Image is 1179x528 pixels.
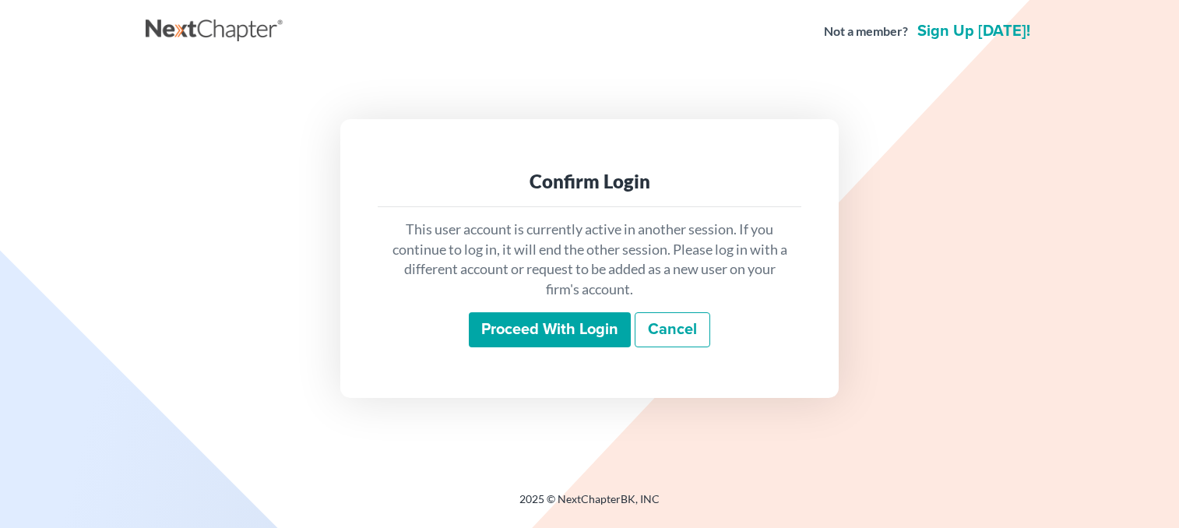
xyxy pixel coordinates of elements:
strong: Not a member? [824,23,908,40]
input: Proceed with login [469,312,631,348]
a: Sign up [DATE]! [914,23,1033,39]
p: This user account is currently active in another session. If you continue to log in, it will end ... [390,220,789,300]
div: 2025 © NextChapterBK, INC [146,491,1033,519]
div: Confirm Login [390,169,789,194]
a: Cancel [635,312,710,348]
